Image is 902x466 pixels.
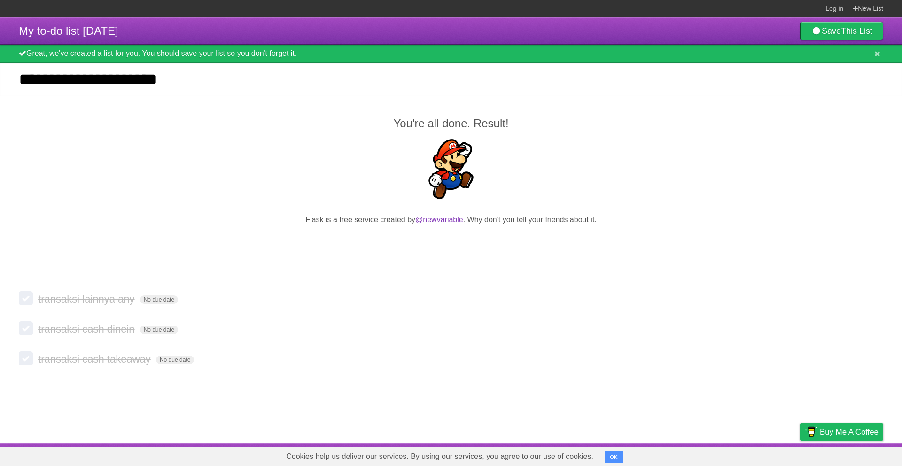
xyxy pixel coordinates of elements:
[800,22,883,40] a: SaveThis List
[415,216,463,224] a: @newvariable
[706,446,744,464] a: Developers
[38,293,137,305] span: transaksi lainnya any
[156,356,194,364] span: No due date
[421,139,481,199] img: Super Mario
[756,446,777,464] a: Terms
[140,295,178,304] span: No due date
[19,214,883,225] p: Flask is a free service created by . Why don't you tell your friends about it.
[38,353,153,365] span: transaksi cash takeaway
[19,24,118,37] span: My to-do list [DATE]
[805,424,817,440] img: Buy me a coffee
[38,323,137,335] span: transaksi cash dinein
[788,446,812,464] a: Privacy
[824,446,883,464] a: Suggest a feature
[434,237,468,250] iframe: X Post Button
[820,424,879,440] span: Buy me a coffee
[19,115,883,132] h2: You're all done. Result!
[19,351,33,365] label: Done
[19,291,33,305] label: Done
[605,451,623,463] button: OK
[277,447,603,466] span: Cookies help us deliver our services. By using our services, you agree to our use of cookies.
[140,326,178,334] span: No due date
[841,26,872,36] b: This List
[19,321,33,335] label: Done
[800,423,883,441] a: Buy me a coffee
[675,446,695,464] a: About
